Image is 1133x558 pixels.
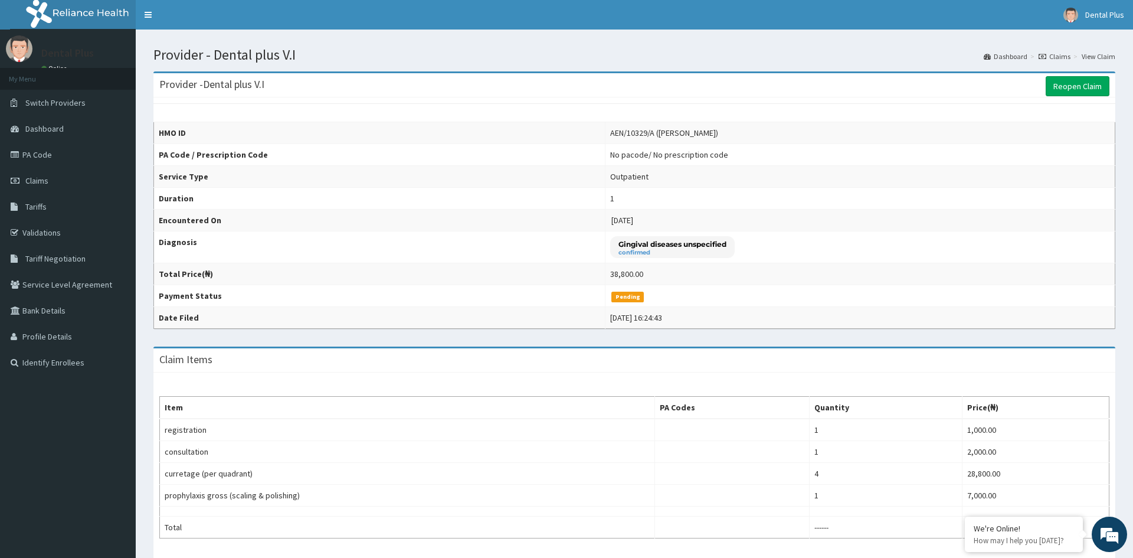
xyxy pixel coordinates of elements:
[810,517,962,539] td: ------
[1046,76,1109,96] a: Reopen Claim
[610,268,643,280] div: 38,800.00
[962,517,1109,539] td: 38,800.00
[974,523,1074,534] div: We're Online!
[810,441,962,463] td: 1
[611,292,644,302] span: Pending
[1039,51,1070,61] a: Claims
[810,485,962,507] td: 1
[610,171,649,182] div: Outpatient
[610,149,728,161] div: No pacode / No prescription code
[154,307,605,329] th: Date Filed
[159,79,264,90] h3: Provider - Dental plus V.I
[1085,9,1124,20] span: Dental Plus
[810,419,962,441] td: 1
[984,51,1027,61] a: Dashboard
[1082,51,1115,61] a: View Claim
[153,47,1115,63] h1: Provider - Dental plus V.I
[25,201,47,212] span: Tariffs
[160,397,655,419] th: Item
[160,419,655,441] td: registration
[25,97,86,108] span: Switch Providers
[962,441,1109,463] td: 2,000.00
[160,517,655,539] td: Total
[41,48,94,58] p: Dental Plus
[962,485,1109,507] td: 7,000.00
[25,123,64,134] span: Dashboard
[618,250,726,256] small: confirmed
[974,536,1074,546] p: How may I help you today?
[610,192,614,204] div: 1
[41,64,70,73] a: Online
[154,166,605,188] th: Service Type
[154,231,605,263] th: Diagnosis
[6,35,32,62] img: User Image
[154,210,605,231] th: Encountered On
[154,122,605,144] th: HMO ID
[962,463,1109,485] td: 28,800.00
[154,188,605,210] th: Duration
[154,285,605,307] th: Payment Status
[25,253,86,264] span: Tariff Negotiation
[610,312,662,324] div: [DATE] 16:24:43
[962,397,1109,419] th: Price(₦)
[610,127,718,139] div: AEN/10329/A ([PERSON_NAME])
[654,397,809,419] th: PA Codes
[618,239,726,249] p: Gingival diseases unspecified
[160,485,655,507] td: prophylaxis gross (scaling & polishing)
[25,175,48,186] span: Claims
[160,463,655,485] td: curretage (per quadrant)
[962,419,1109,441] td: 1,000.00
[810,397,962,419] th: Quantity
[160,441,655,463] td: consultation
[611,215,633,226] span: [DATE]
[159,354,212,365] h3: Claim Items
[154,263,605,285] th: Total Price(₦)
[810,463,962,485] td: 4
[154,144,605,166] th: PA Code / Prescription Code
[1063,8,1078,22] img: User Image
